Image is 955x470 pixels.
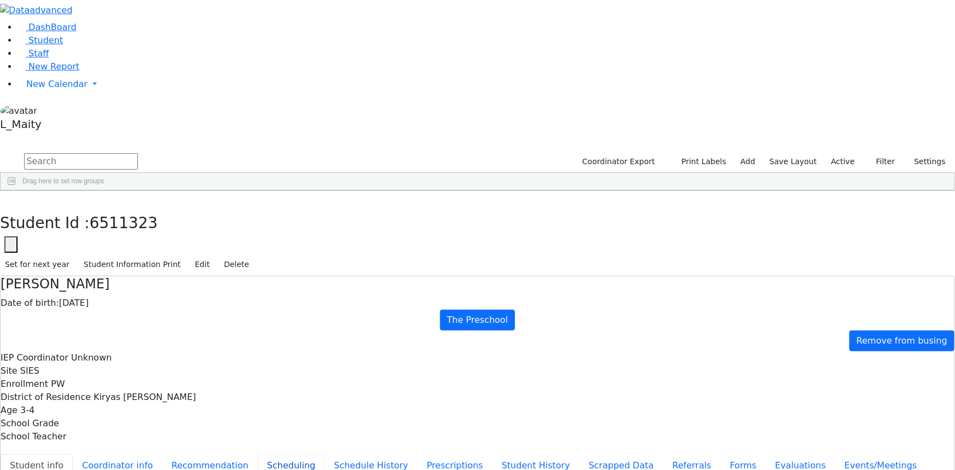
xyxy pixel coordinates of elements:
[862,153,900,170] button: Filter
[18,61,79,72] a: New Report
[900,153,951,170] button: Settings
[22,177,104,185] span: Drag here to set row groups
[1,297,59,310] label: Date of birth:
[1,391,91,404] label: District of Residence
[18,73,955,95] a: New Calendar
[28,22,77,32] span: DashBoard
[28,61,79,72] span: New Report
[765,153,821,170] button: Save Layout
[1,430,66,443] label: School Teacher
[1,364,18,378] label: Site
[26,79,88,89] span: New Calendar
[18,22,77,32] a: DashBoard
[28,35,63,45] span: Student
[24,153,138,170] input: Search
[28,48,49,59] span: Staff
[669,153,731,170] button: Print Labels
[1,351,68,364] label: IEP Coordinator
[849,330,954,351] a: Remove from busing
[51,379,65,389] span: PW
[1,404,18,417] label: Age
[20,405,34,415] span: 3-4
[1,417,59,430] label: School Grade
[826,153,860,170] label: Active
[219,256,254,273] button: Delete
[1,276,954,292] h4: [PERSON_NAME]
[71,352,112,363] span: Unknown
[79,256,186,273] button: Student Information Print
[736,153,760,170] a: Add
[1,378,48,391] label: Enrollment
[18,48,49,59] a: Staff
[18,35,63,45] a: Student
[575,153,660,170] button: Coordinator Export
[94,392,196,402] span: Kiryas [PERSON_NAME]
[90,214,158,232] span: 6511323
[856,335,947,346] span: Remove from busing
[20,365,39,376] span: SIES
[1,297,954,310] div: [DATE]
[190,256,215,273] button: Edit
[440,310,516,330] a: The Preschool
